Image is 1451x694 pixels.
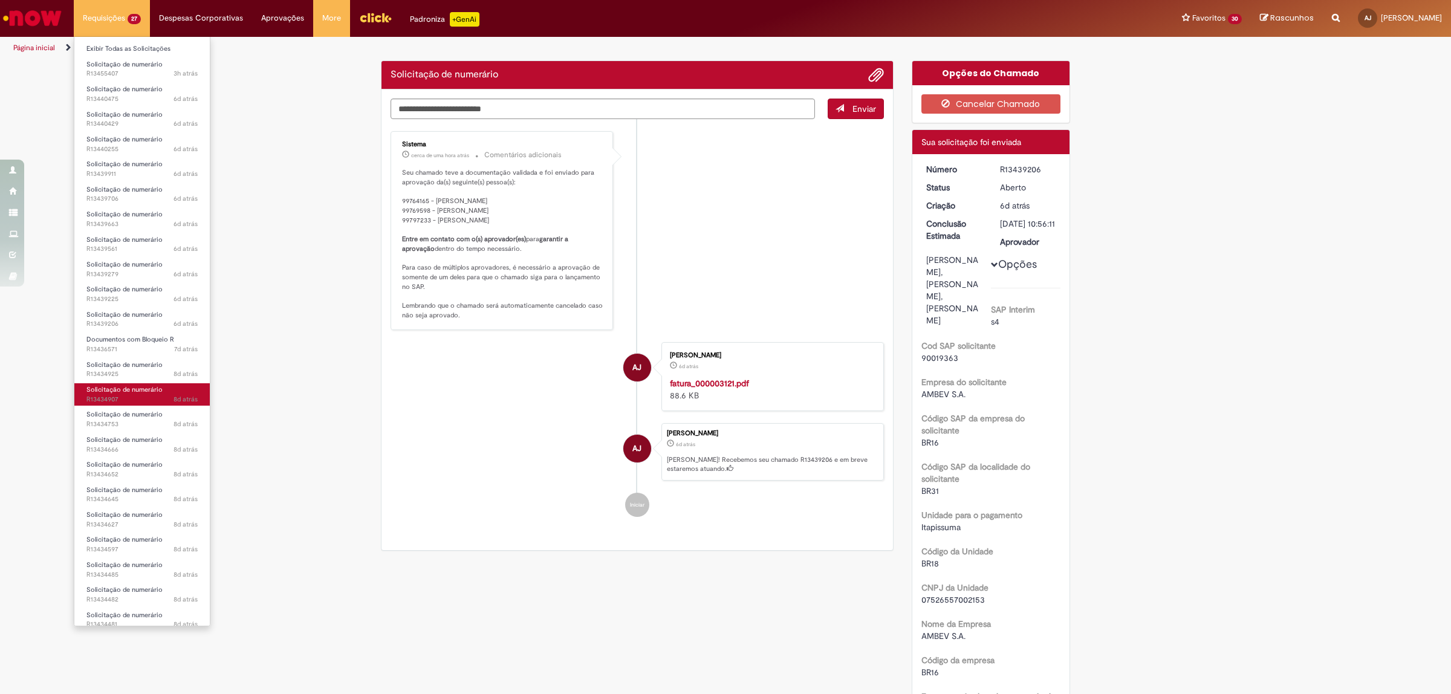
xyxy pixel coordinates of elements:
span: R13434482 [86,595,198,605]
span: R13434627 [86,520,198,530]
span: Documentos com Bloqueio R [86,335,174,344]
span: Solicitação de numerário [86,210,163,219]
span: 6d atrás [174,219,198,229]
time: 21/08/2025 08:25:37 [174,520,198,529]
span: Rascunhos [1270,12,1314,24]
span: Solicitação de numerário [86,85,163,94]
span: Solicitação de numerário [86,235,163,244]
span: 6d atrás [174,94,198,103]
span: Solicitação de numerário [86,360,163,369]
time: 28/08/2025 09:11:40 [411,152,469,159]
p: Seu chamado teve a documentação validada e foi enviado para aprovação da(s) seguinte(s) pessoa(s)... [402,168,603,320]
span: 30 [1228,14,1242,24]
span: AJ [632,353,641,382]
span: 8d atrás [174,470,198,479]
time: 22/08/2025 15:32:11 [174,94,198,103]
span: R13440475 [86,94,198,104]
time: 22/08/2025 11:49:43 [174,244,198,253]
span: [PERSON_NAME] [1381,13,1442,23]
dt: Aprovador [991,236,1065,248]
span: Solicitação de numerário [86,285,163,294]
div: R13439206 [1000,163,1056,175]
span: R13434481 [86,620,198,629]
ul: Requisições [74,36,210,626]
span: Solicitação de numerário [86,510,163,519]
div: 22/08/2025 10:56:07 [1000,199,1056,212]
b: garantir a aprovação [402,235,570,253]
button: Adicionar anexos [868,67,884,83]
span: 6d atrás [1000,200,1030,211]
dt: Conclusão Estimada [917,218,992,242]
span: 8d atrás [174,545,198,554]
span: 8d atrás [174,395,198,404]
dt: Criação [917,199,992,212]
time: 21/08/2025 08:34:04 [174,470,198,479]
span: Solicitação de numerário [86,611,163,620]
b: SAP Interim [991,304,1035,315]
small: Comentários adicionais [484,150,562,160]
strong: fatura_000003121.pdf [670,378,749,389]
span: 6d atrás [174,270,198,279]
span: BR31 [921,485,939,496]
a: Aberto R13434645 : Solicitação de numerário [74,484,210,506]
time: 21/08/2025 08:38:42 [174,445,198,454]
img: click_logo_yellow_360x200.png [359,8,392,27]
span: 6d atrás [174,194,198,203]
span: 6d atrás [676,441,695,448]
span: R13434925 [86,369,198,379]
span: Solicitação de numerário [86,460,163,469]
time: 22/08/2025 10:56:08 [174,319,198,328]
span: R13434597 [86,545,198,554]
span: 6d atrás [174,294,198,303]
span: R13439206 [86,319,198,329]
time: 21/08/2025 09:00:10 [174,420,198,429]
a: Página inicial [13,43,55,53]
span: Solicitação de numerário [86,385,163,394]
a: Aberto R13434485 : Solicitação de numerário [74,559,210,581]
span: R13439706 [86,194,198,204]
span: BR16 [921,667,939,678]
span: Solicitação de numerário [86,485,163,495]
span: 8d atrás [174,445,198,454]
span: 8d atrás [174,520,198,529]
span: Solicitação de numerário [86,560,163,569]
span: AJ [632,434,641,463]
span: s4 [991,316,999,327]
span: Solicitação de numerário [86,110,163,119]
span: Solicitação de numerário [86,260,163,269]
a: Aberto R13440475 : Solicitação de numerário [74,83,210,105]
a: Aberto R13434652 : Solicitação de numerário [74,458,210,481]
a: Aberto R13434481 : Solicitação de numerário [74,609,210,631]
div: [PERSON_NAME] [667,430,877,437]
span: Requisições [83,12,125,24]
time: 21/08/2025 08:30:47 [174,495,198,504]
span: Solicitação de numerário [86,60,163,69]
a: Aberto R13439279 : Solicitação de numerário [74,258,210,281]
div: Sistema [402,141,603,148]
span: BR16 [921,437,939,448]
span: Solicitação de numerário [86,585,163,594]
button: Cancelar Chamado [921,94,1061,114]
b: Empresa do solicitante [921,377,1007,388]
a: Aberto R13439225 : Solicitação de numerário [74,283,210,305]
span: R13434652 [86,470,198,479]
textarea: Digite sua mensagem aqui... [391,99,815,120]
span: cerca de uma hora atrás [411,152,469,159]
b: CNPJ da Unidade [921,582,988,593]
span: 8d atrás [174,420,198,429]
span: 6d atrás [679,363,698,370]
span: R13434907 [86,395,198,404]
time: 28/08/2025 07:14:52 [174,69,198,78]
div: [PERSON_NAME] [670,352,871,359]
ul: Histórico de tíquete [391,119,884,529]
span: R13434666 [86,445,198,455]
div: [PERSON_NAME], [PERSON_NAME], [PERSON_NAME] [926,254,982,326]
img: ServiceNow [1,6,63,30]
time: 22/08/2025 10:59:09 [174,294,198,303]
time: 21/08/2025 09:26:31 [174,395,198,404]
time: 22/08/2025 10:55:54 [679,363,698,370]
span: Favoritos [1192,12,1225,24]
b: Código da Unidade [921,546,993,557]
time: 21/08/2025 08:18:25 [174,545,198,554]
a: Aberto R13439206 : Solicitação de numerário [74,308,210,331]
